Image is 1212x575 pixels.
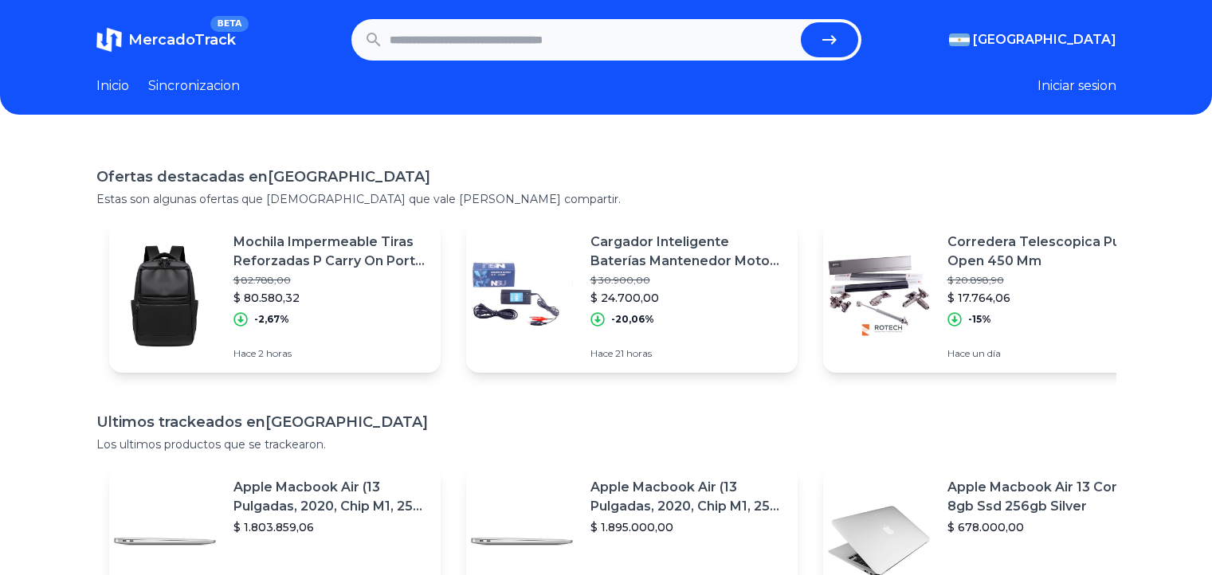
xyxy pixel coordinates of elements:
[254,313,289,326] p: -2,67%
[233,478,428,516] p: Apple Macbook Air (13 Pulgadas, 2020, Chip M1, 256 Gb De Ssd, 8 Gb De Ram) - Plata
[590,478,785,516] p: Apple Macbook Air (13 Pulgadas, 2020, Chip M1, 256 Gb De Ssd, 8 Gb De Ram) - Plata
[947,233,1142,271] p: Corredera Telescopica Push Open 450 Mm
[96,436,1116,452] p: Los ultimos productos que se trackearon.
[96,76,129,96] a: Inicio
[823,241,935,352] img: Featured image
[590,347,785,360] p: Hace 21 horas
[947,478,1142,516] p: Apple Macbook Air 13 Core I5 8gb Ssd 256gb Silver
[233,233,428,271] p: Mochila Impermeable Tiras Reforzadas P Carry On Porta Laptop
[947,519,1142,535] p: $ 678.000,00
[968,313,991,326] p: -15%
[96,27,122,53] img: MercadoTrack
[590,290,785,306] p: $ 24.700,00
[233,347,428,360] p: Hace 2 horas
[466,241,578,352] img: Featured image
[947,290,1142,306] p: $ 17.764,06
[96,166,1116,188] h1: Ofertas destacadas en [GEOGRAPHIC_DATA]
[233,274,428,287] p: $ 82.788,00
[96,411,1116,433] h1: Ultimos trackeados en [GEOGRAPHIC_DATA]
[947,274,1142,287] p: $ 20.898,90
[973,30,1116,49] span: [GEOGRAPHIC_DATA]
[590,274,785,287] p: $ 30.900,00
[109,220,441,373] a: Featured imageMochila Impermeable Tiras Reforzadas P Carry On Porta Laptop$ 82.788,00$ 80.580,32-...
[109,241,221,352] img: Featured image
[947,347,1142,360] p: Hace un día
[590,233,785,271] p: Cargador Inteligente Baterías Mantenedor Motos 2 Amp [PERSON_NAME]
[96,191,1116,207] p: Estas son algunas ofertas que [DEMOGRAPHIC_DATA] que vale [PERSON_NAME] compartir.
[1037,76,1116,96] button: Iniciar sesion
[466,220,798,373] a: Featured imageCargador Inteligente Baterías Mantenedor Motos 2 Amp [PERSON_NAME]$ 30.900,00$ 24.7...
[148,76,240,96] a: Sincronizacion
[823,220,1155,373] a: Featured imageCorredera Telescopica Push Open 450 Mm$ 20.898,90$ 17.764,06-15%Hace un día
[590,519,785,535] p: $ 1.895.000,00
[949,33,970,46] img: Argentina
[210,16,248,32] span: BETA
[96,27,236,53] a: MercadoTrackBETA
[128,31,236,49] span: MercadoTrack
[949,30,1116,49] button: [GEOGRAPHIC_DATA]
[233,519,428,535] p: $ 1.803.859,06
[611,313,654,326] p: -20,06%
[233,290,428,306] p: $ 80.580,32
